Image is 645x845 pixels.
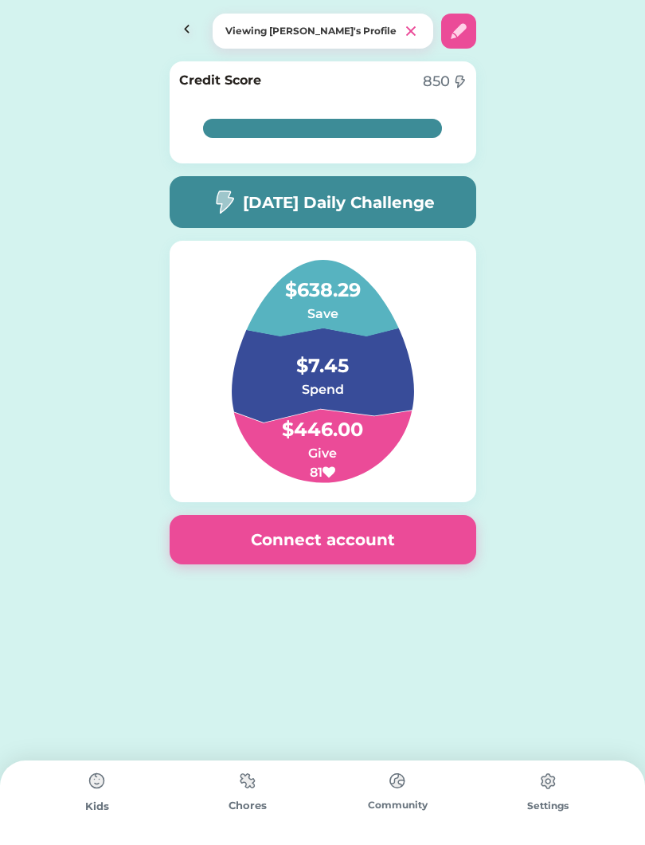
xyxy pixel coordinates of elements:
img: clear%201.svg [401,22,420,41]
h5: [DATE] Daily Challenge [243,191,435,214]
img: interface-edit-pencil--change-edit-modify-pencil-write-writing.svg [449,22,468,41]
img: image-flash-1--flash-power-connect-charge-electricity-lightning.svg [211,190,236,214]
div: Kids [22,799,173,815]
img: Icon%20Button.svg [170,14,205,49]
img: type%3Dchores%2C%20state%3Ddefault.svg [532,765,564,797]
img: image-flash-1--flash-power-connect-charge-electricity-lightning.svg [453,75,466,88]
div: Chores [173,798,323,814]
h6: Credit Score [179,71,261,90]
h4: $638.29 [243,260,402,305]
h6: Save [243,305,402,324]
div: Community [322,798,473,812]
button: Connect account [170,515,476,564]
img: yH5BAEAAAAALAAAAAABAAEAAAIBRAA7 [412,102,463,154]
div: Settings [473,799,623,813]
img: type%3Dchores%2C%20state%3Ddefault.svg [232,765,264,796]
img: Group%201.svg [193,260,452,483]
h4: $446.00 [243,399,402,444]
h6: Give [243,444,402,463]
h6: 81 [243,463,402,482]
img: type%3Dchores%2C%20state%3Ddefault.svg [381,765,413,796]
h4: $7.45 [243,336,402,380]
img: type%3Dchores%2C%20state%3Ddefault.svg [81,765,113,797]
div: Viewing [PERSON_NAME]'s Profile [225,24,401,38]
div: 850 [423,71,450,92]
h6: Spend [243,380,402,399]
